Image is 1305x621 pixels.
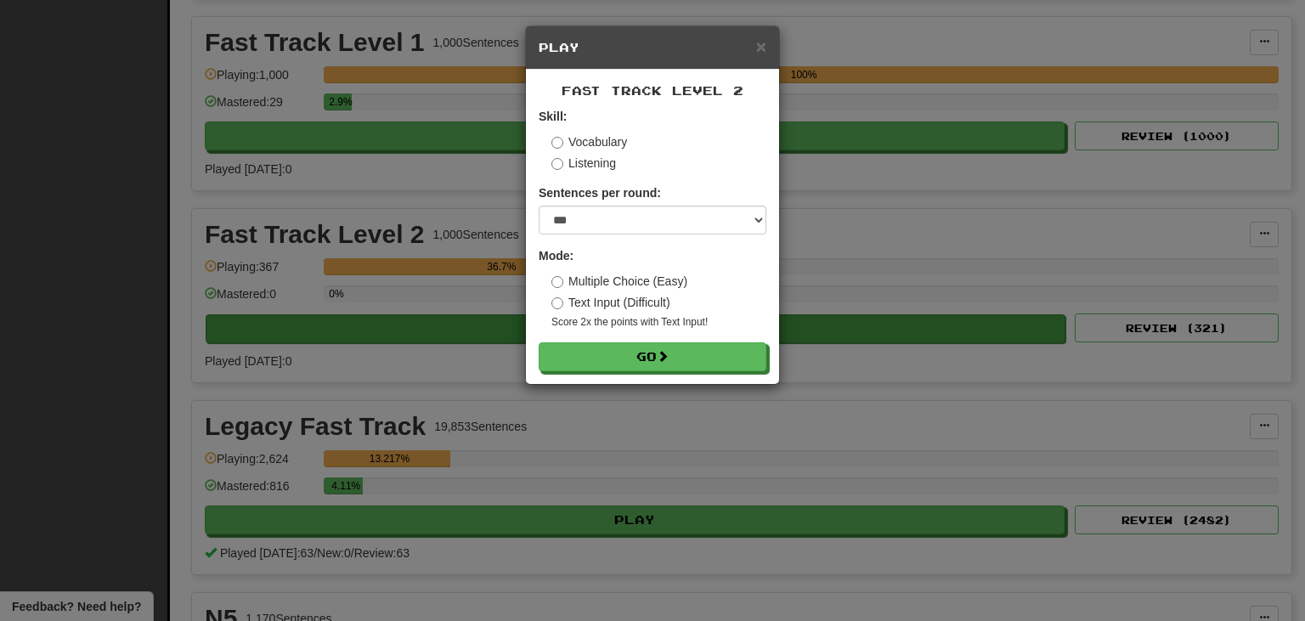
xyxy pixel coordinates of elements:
[551,137,563,149] input: Vocabulary
[551,297,563,309] input: Text Input (Difficult)
[551,315,766,330] small: Score 2x the points with Text Input !
[539,39,766,56] h5: Play
[551,158,563,170] input: Listening
[756,37,766,55] button: Close
[551,155,616,172] label: Listening
[551,133,627,150] label: Vocabulary
[551,276,563,288] input: Multiple Choice (Easy)
[539,110,567,123] strong: Skill:
[551,273,687,290] label: Multiple Choice (Easy)
[756,37,766,56] span: ×
[539,184,661,201] label: Sentences per round:
[551,294,670,311] label: Text Input (Difficult)
[562,83,743,98] span: Fast Track Level 2
[539,249,573,263] strong: Mode:
[539,342,766,371] button: Go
